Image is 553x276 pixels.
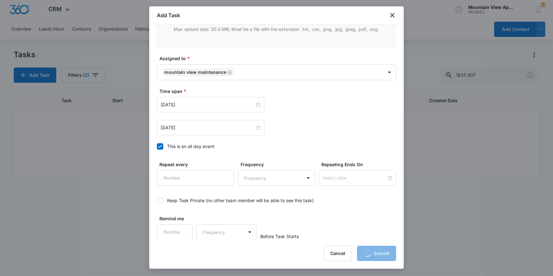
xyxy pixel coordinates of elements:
button: Cancel [324,246,352,261]
label: Time span [159,88,399,95]
h1: Add Task [157,11,180,19]
div: Remove Mountain View Maintenance [226,70,232,74]
div: Mountain View Maintenance [164,70,226,74]
input: Number [157,170,234,186]
input: Sep 15, 2025 [161,101,255,108]
input: Sep 17, 2025 [161,124,255,131]
label: Assigned to [159,55,399,62]
button: close [388,11,396,19]
label: Remind me [159,215,195,222]
label: Repeat every [159,161,237,168]
div: Keep Task Private (no other team member will be able to see this task) [167,197,314,204]
label: Frequency [241,161,318,168]
label: Repeating Ends On [321,161,399,168]
div: This is an all day event [167,143,214,150]
input: Number [157,224,193,240]
input: Select date [323,174,387,181]
span: Before Task Starts [260,233,299,240]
